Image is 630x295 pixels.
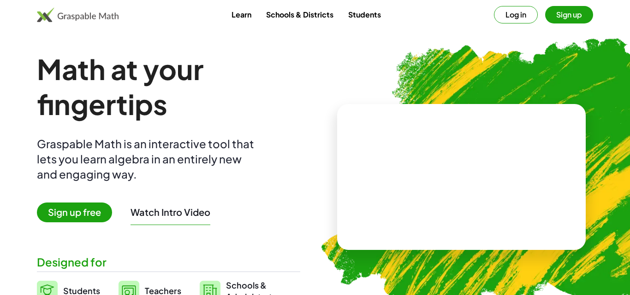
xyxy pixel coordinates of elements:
[392,143,531,212] video: What is this? This is dynamic math notation. Dynamic math notation plays a central role in how Gr...
[37,202,112,222] span: Sign up free
[494,6,538,23] button: Log in
[224,6,259,23] a: Learn
[37,52,300,121] h1: Math at your fingertips
[37,255,300,270] div: Designed for
[259,6,341,23] a: Schools & Districts
[545,6,593,23] button: Sign up
[341,6,388,23] a: Students
[37,136,258,182] div: Graspable Math is an interactive tool that lets you learn algebra in an entirely new and engaging...
[131,206,210,218] button: Watch Intro Video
